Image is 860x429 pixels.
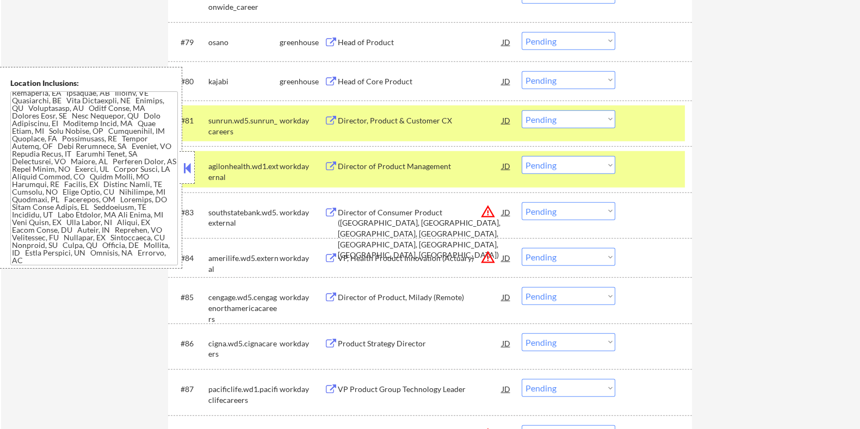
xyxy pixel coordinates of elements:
[480,204,495,219] button: warning_amber
[480,250,495,265] button: warning_amber
[337,37,502,48] div: Head of Product
[208,115,279,136] div: sunrun.wd5.sunrun_careers
[208,292,279,324] div: cengage.wd5.cengagenorthamericacareers
[337,292,502,303] div: Director of Product, Milady (Remote)
[180,384,199,395] div: #87
[337,115,502,126] div: Director, Product & Customer CX
[500,248,511,268] div: JD
[337,338,502,349] div: Product Strategy Director
[500,110,511,130] div: JD
[337,161,502,172] div: Director of Product Management
[500,379,511,399] div: JD
[337,384,502,395] div: VP Product Group Technology Leader
[180,37,199,48] div: #79
[208,37,279,48] div: osano
[208,338,279,359] div: cigna.wd5.cignacareers
[279,338,324,349] div: workday
[337,253,502,264] div: VP, Health Product Innovation (Actuary)
[500,202,511,222] div: JD
[208,161,279,182] div: agilonhealth.wd1.external
[500,32,511,52] div: JD
[500,333,511,353] div: JD
[279,115,324,126] div: workday
[208,253,279,274] div: amerilife.wd5.external
[208,207,279,228] div: southstatebank.wd5.external
[500,287,511,307] div: JD
[208,76,279,87] div: kajabi
[279,37,324,48] div: greenhouse
[279,161,324,172] div: workday
[279,292,324,303] div: workday
[279,384,324,395] div: workday
[279,76,324,87] div: greenhouse
[10,78,178,89] div: Location Inclusions:
[279,253,324,264] div: workday
[208,384,279,405] div: pacificlife.wd1.pacificlifecareers
[337,76,502,87] div: Head of Core Product
[279,207,324,218] div: workday
[180,338,199,349] div: #86
[500,156,511,176] div: JD
[337,207,502,260] div: Director of Consumer Product ([GEOGRAPHIC_DATA], [GEOGRAPHIC_DATA], [GEOGRAPHIC_DATA], [GEOGRAPHI...
[180,292,199,303] div: #85
[500,71,511,91] div: JD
